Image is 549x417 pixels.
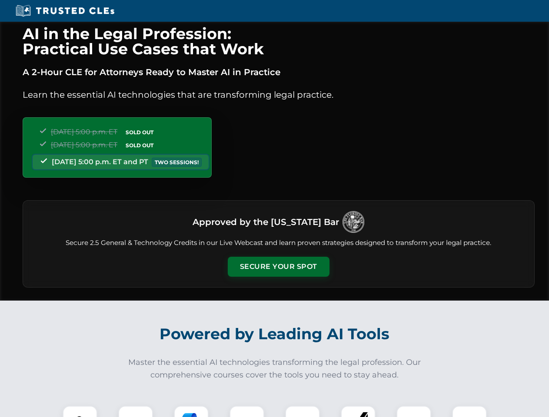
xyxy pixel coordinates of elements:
img: Logo [343,211,364,233]
p: Secure 2.5 General & Technology Credits in our Live Webcast and learn proven strategies designed ... [33,238,524,248]
span: [DATE] 5:00 p.m. ET [51,141,117,149]
button: Secure Your Spot [228,257,329,277]
p: A 2-Hour CLE for Attorneys Ready to Master AI in Practice [23,65,535,79]
p: Master the essential AI technologies transforming the legal profession. Our comprehensive courses... [123,356,427,381]
span: SOLD OUT [123,141,156,150]
h2: Powered by Leading AI Tools [34,319,516,349]
span: [DATE] 5:00 p.m. ET [51,128,117,136]
img: Trusted CLEs [13,4,117,17]
p: Learn the essential AI technologies that are transforming legal practice. [23,88,535,102]
span: SOLD OUT [123,128,156,137]
h3: Approved by the [US_STATE] Bar [193,214,339,230]
h1: AI in the Legal Profession: Practical Use Cases that Work [23,26,535,56]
